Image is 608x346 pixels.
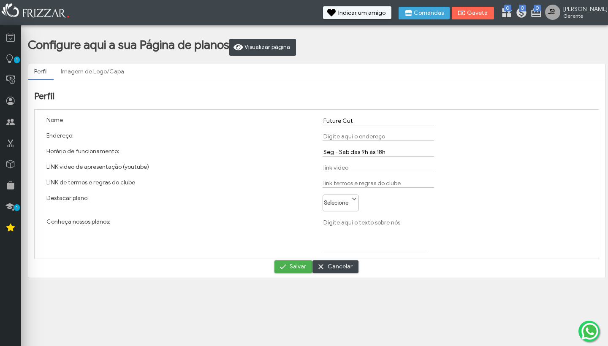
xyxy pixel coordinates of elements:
span: 1 [14,204,20,211]
label: Endereço: [46,132,73,139]
a: 0 [516,7,524,20]
button: Cancelar [312,260,358,273]
label: LINK de termos e regras do clube [46,179,135,186]
input: Ex: De seg a sex das 09 as 18h. [323,148,434,157]
input: Digite aqui o endereço [323,132,434,141]
span: Indicar um amigo [338,10,385,16]
img: whatsapp.png [580,321,600,341]
span: Comandas [414,10,444,16]
label: Horário de funcionamento: [46,148,119,155]
label: LINK video de apresentação (youtube) [46,163,149,170]
label: Nome [46,116,63,124]
label: Conheça nossos planos: [46,218,110,225]
span: 0 [504,5,511,11]
a: 0 [530,7,539,20]
span: 1 [14,57,20,63]
span: Cancelar [328,260,353,273]
span: Gerente [563,13,601,19]
label: Selecione [323,195,351,206]
input: Digite aqui o nome da barbearia [323,116,434,125]
a: [PERSON_NAME] Gerente [545,5,604,22]
input: link video [323,163,434,172]
span: 0 [534,5,541,11]
span: Salvar [290,260,306,273]
a: Perfil [28,65,54,79]
button: Comandas [399,7,450,19]
button: Indicar um amigo [323,6,391,19]
a: 0 [501,7,509,20]
label: Destacar plano: [46,195,89,202]
span: Gaveta [467,10,488,16]
a: Imagem de Logo/Capa [55,65,130,79]
button: Salvar [274,260,312,273]
span: [PERSON_NAME] [563,5,601,13]
h1: Configure aqui a sua Página de planos [28,38,605,56]
h2: Perfil [34,91,599,102]
span: Visualizar página [244,41,290,54]
button: Gaveta [452,7,494,19]
input: link termos e regras do clube [323,179,434,188]
button: Visualizar página [229,39,296,56]
span: 0 [519,5,526,11]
